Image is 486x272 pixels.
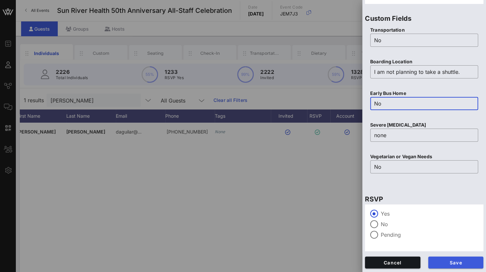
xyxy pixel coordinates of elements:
[370,26,478,34] p: Transportation
[381,221,478,227] label: No
[365,194,483,204] p: RSVP
[370,90,478,97] p: Early Bus Home
[428,257,484,268] button: Save
[370,58,478,65] p: Boarding Location
[370,121,478,129] p: Severe [MEDICAL_DATA]
[370,260,415,265] span: Cancel
[381,231,478,238] label: Pending
[365,257,420,268] button: Cancel
[434,260,478,265] span: Save
[370,153,478,160] p: Vegetarian or Vegan Needs
[365,13,483,24] p: Custom Fields
[381,210,478,217] label: Yes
